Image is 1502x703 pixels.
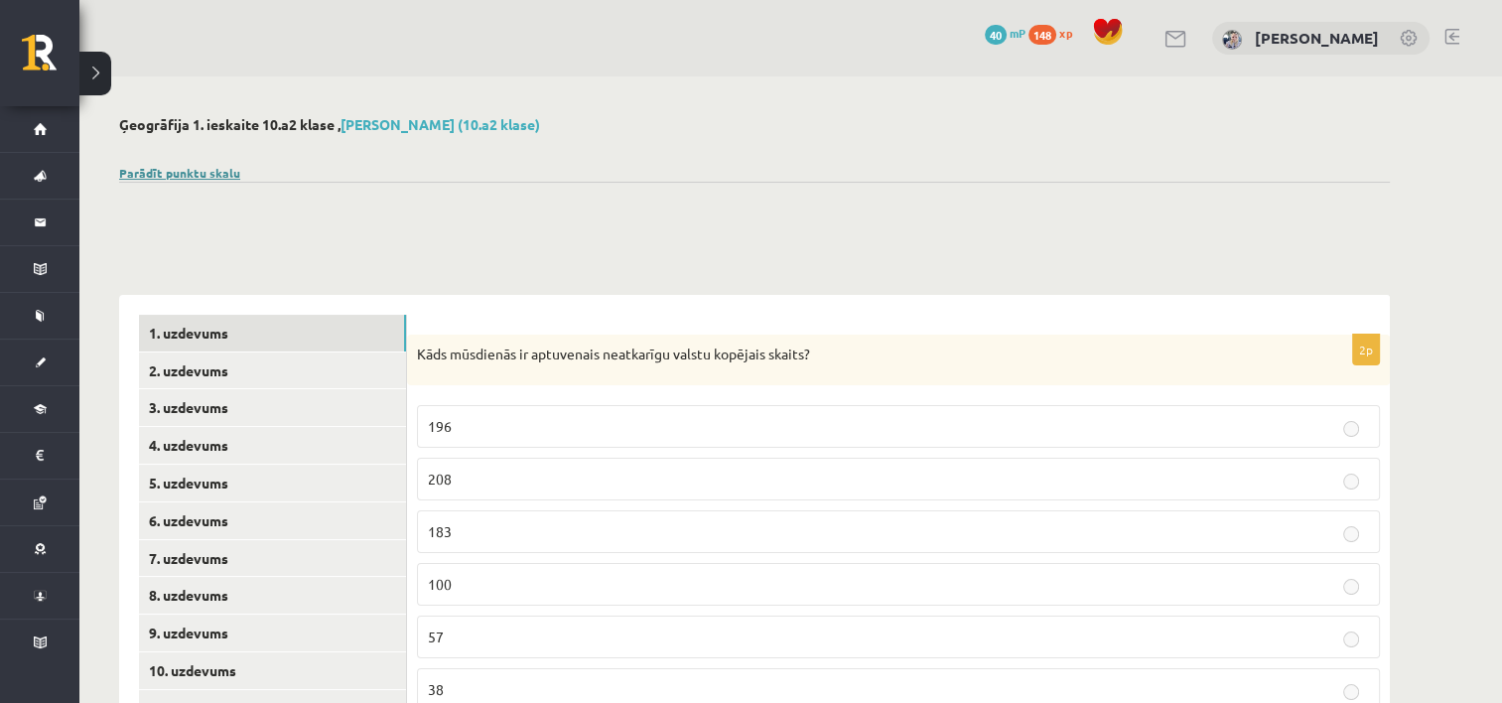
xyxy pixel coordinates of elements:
img: Kristīne Vītola [1222,30,1242,50]
a: 40 mP [985,25,1025,41]
a: 3. uzdevums [139,389,406,426]
a: [PERSON_NAME] (10.a2 klase) [341,115,540,133]
span: 183 [428,522,452,540]
a: [PERSON_NAME] [1255,28,1379,48]
span: 208 [428,470,452,488]
a: 8. uzdevums [139,577,406,614]
span: xp [1059,25,1072,41]
span: mP [1010,25,1025,41]
span: 57 [428,628,444,645]
a: Parādīt punktu skalu [119,165,240,181]
a: 148 xp [1028,25,1082,41]
input: 208 [1343,474,1359,490]
span: 196 [428,417,452,435]
input: 100 [1343,579,1359,595]
p: Kāds mūsdienās ir aptuvenais neatkarīgu valstu kopējais skaits? [417,345,1281,364]
h2: Ģeogrāfija 1. ieskaite 10.a2 klase , [119,116,1390,133]
span: 38 [428,680,444,698]
span: 100 [428,575,452,593]
input: 183 [1343,526,1359,542]
input: 38 [1343,684,1359,700]
a: 4. uzdevums [139,427,406,464]
a: 1. uzdevums [139,315,406,351]
a: 7. uzdevums [139,540,406,577]
a: 9. uzdevums [139,615,406,651]
a: 10. uzdevums [139,652,406,689]
p: 2p [1352,334,1380,365]
input: 57 [1343,632,1359,647]
a: 2. uzdevums [139,352,406,389]
a: 5. uzdevums [139,465,406,501]
span: 148 [1028,25,1056,45]
span: 40 [985,25,1007,45]
input: 196 [1343,421,1359,437]
a: Rīgas 1. Tālmācības vidusskola [22,35,79,84]
a: 6. uzdevums [139,502,406,539]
